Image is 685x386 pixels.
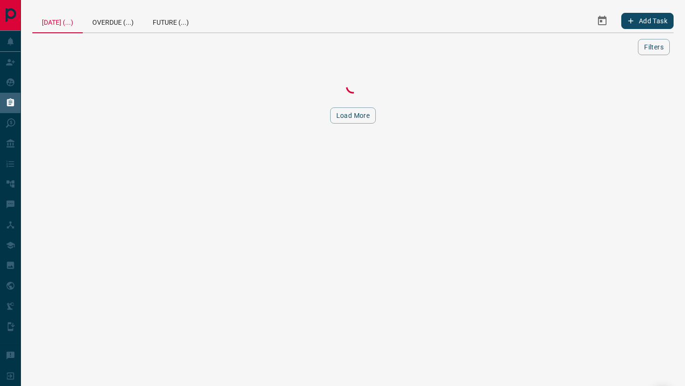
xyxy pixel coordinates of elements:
[638,39,670,55] button: Filters
[305,77,401,96] div: Loading
[591,10,614,32] button: Select Date Range
[143,10,198,32] div: Future (...)
[621,13,674,29] button: Add Task
[330,107,376,124] button: Load More
[32,10,83,33] div: [DATE] (...)
[83,10,143,32] div: Overdue (...)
